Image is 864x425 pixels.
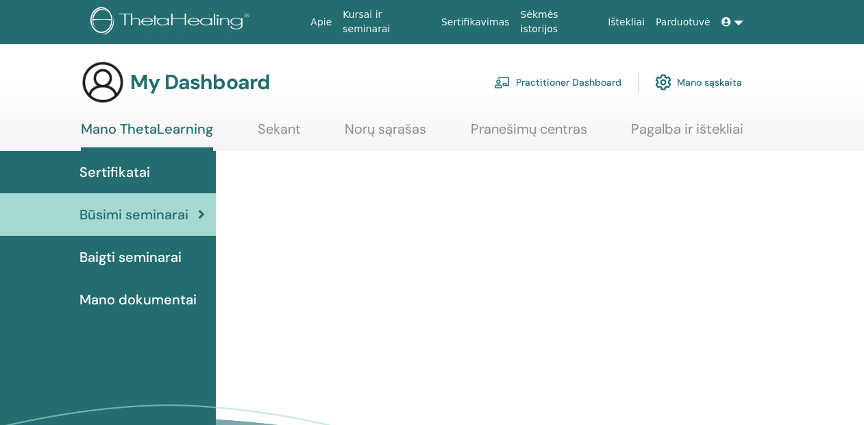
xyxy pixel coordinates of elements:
a: Mano ThetaLearning [81,121,213,151]
a: Pagalba ir ištekliai [631,121,743,147]
a: Sėkmės istorijos [515,2,603,42]
a: Ištekliai [602,10,650,35]
a: Sertifikavimas [436,10,515,35]
a: Practitioner Dashboard [494,67,621,97]
a: Norų sąrašas [345,121,426,147]
a: Sekant [258,121,301,147]
span: Sertifikatai [79,162,150,182]
img: logo.png [90,7,254,38]
span: Baigti seminarai [79,247,182,267]
span: Būsimi seminarai [79,204,188,225]
a: Apie [305,10,337,35]
a: Kursai ir seminarai [337,2,436,42]
span: Mano dokumentai [79,289,197,310]
a: Pranešimų centras [471,121,587,147]
h3: My Dashboard [130,70,270,95]
img: generic-user-icon.jpg [81,60,125,104]
a: Parduotuvė [650,10,716,35]
a: Mano sąskaita [655,67,742,97]
img: chalkboard-teacher.svg [494,76,510,88]
img: cog.svg [655,71,671,94]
